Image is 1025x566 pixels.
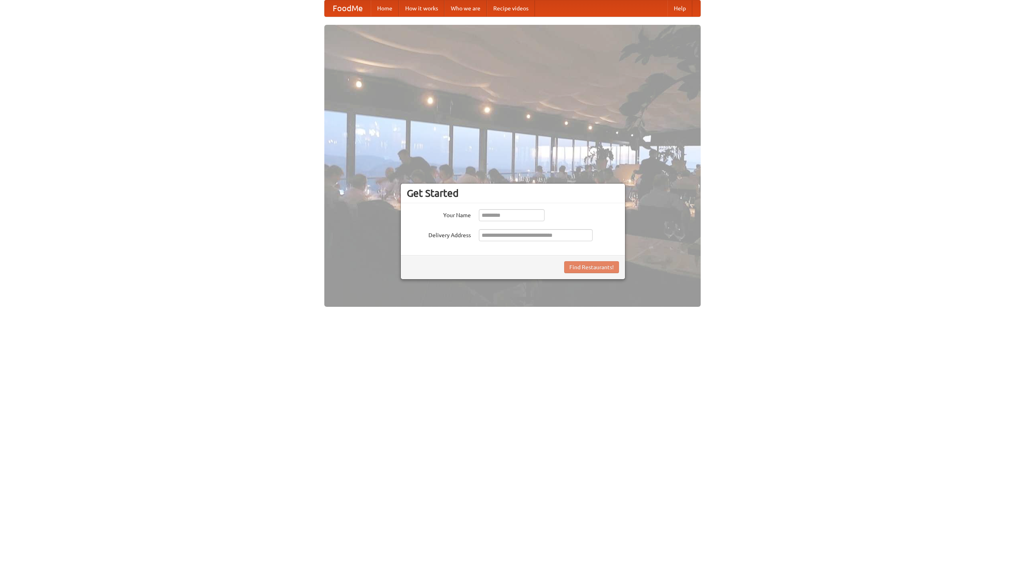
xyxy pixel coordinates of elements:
a: FoodMe [325,0,371,16]
a: Home [371,0,399,16]
label: Your Name [407,209,471,219]
button: Find Restaurants! [564,261,619,273]
a: Who we are [444,0,487,16]
a: Help [667,0,692,16]
label: Delivery Address [407,229,471,239]
a: How it works [399,0,444,16]
h3: Get Started [407,187,619,199]
a: Recipe videos [487,0,535,16]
